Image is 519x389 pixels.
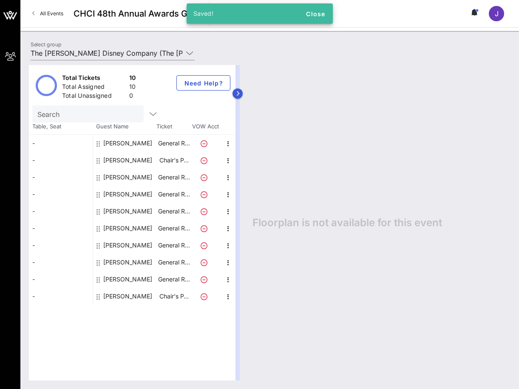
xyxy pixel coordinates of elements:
[157,203,191,220] p: General R…
[29,152,93,169] div: -
[29,186,93,203] div: -
[29,288,93,305] div: -
[157,254,191,271] p: General R…
[29,122,93,131] span: Table, Seat
[193,10,214,17] span: Saved!
[103,288,152,305] div: Susan Fox
[74,7,199,20] span: CHCI 48th Annual Awards Gala
[103,186,152,203] div: Jose Gonzalez
[190,122,220,131] span: VOW Acct
[103,254,152,271] div: Maria Kirby
[156,122,190,131] span: Ticket
[29,169,93,186] div: -
[103,271,152,288] div: Neri Martinez
[93,122,156,131] span: Guest Name
[157,271,191,288] p: General R…
[157,288,191,305] p: Chair's P…
[103,237,152,254] div: Maggie Lewis
[40,10,63,17] span: All Events
[103,169,152,186] div: Jessica Moore
[103,135,152,152] div: Alivia Roberts
[157,186,191,203] p: General R…
[129,91,136,102] div: 0
[157,169,191,186] p: General R…
[157,152,191,169] p: Chair's P…
[29,254,93,271] div: -
[489,6,504,21] div: J
[157,237,191,254] p: General R…
[129,74,136,84] div: 10
[495,9,499,18] span: J
[184,80,223,87] span: Need Help?
[62,74,126,84] div: Total Tickets
[306,10,326,17] span: Close
[157,135,191,152] p: General R…
[29,203,93,220] div: -
[27,7,68,20] a: All Events
[103,203,152,220] div: Karen Greenfield
[29,237,93,254] div: -
[62,91,126,102] div: Total Unassigned
[31,41,61,48] label: Select group
[29,220,93,237] div: -
[157,220,191,237] p: General R…
[29,271,93,288] div: -
[29,135,93,152] div: -
[176,75,230,91] button: Need Help?
[302,6,329,21] button: Close
[252,216,442,229] span: Floorplan is not available for this event
[129,82,136,93] div: 10
[62,82,126,93] div: Total Assigned
[103,220,152,237] div: Katelyn Lamson
[103,152,152,169] div: Jaqueline Serrano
